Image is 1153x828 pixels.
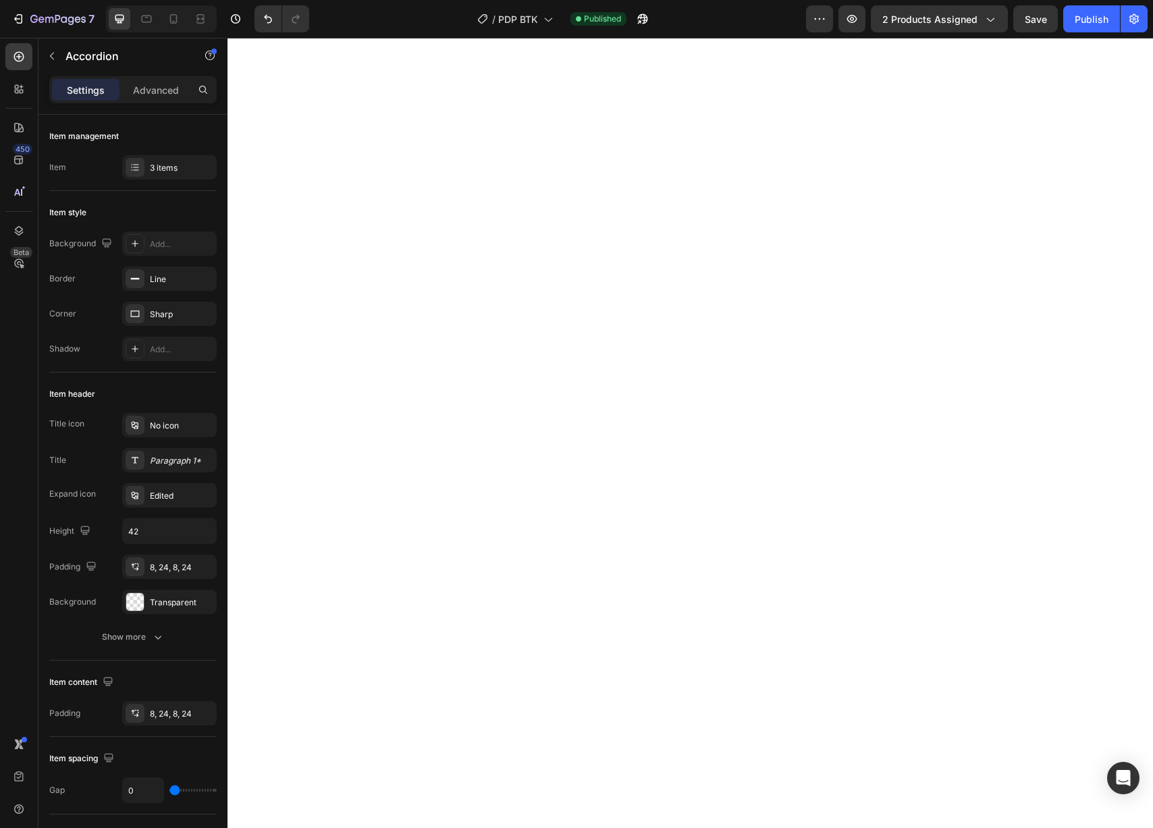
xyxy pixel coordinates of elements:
[150,308,213,321] div: Sharp
[49,558,99,576] div: Padding
[492,12,495,26] span: /
[49,750,117,768] div: Item spacing
[150,561,213,574] div: 8, 24, 8, 24
[584,13,621,25] span: Published
[150,490,213,502] div: Edited
[150,162,213,174] div: 3 items
[5,5,101,32] button: 7
[150,420,213,432] div: No icon
[49,707,80,719] div: Padding
[150,597,213,609] div: Transparent
[49,235,115,253] div: Background
[49,673,116,692] div: Item content
[49,522,93,541] div: Height
[123,519,216,543] input: Auto
[49,596,96,608] div: Background
[49,488,96,500] div: Expand icon
[871,5,1008,32] button: 2 products assigned
[150,238,213,250] div: Add...
[49,206,86,219] div: Item style
[1063,5,1120,32] button: Publish
[49,273,76,285] div: Border
[882,12,977,26] span: 2 products assigned
[150,708,213,720] div: 8, 24, 8, 24
[49,161,66,173] div: Item
[49,308,76,320] div: Corner
[65,48,180,64] p: Accordion
[1025,13,1047,25] span: Save
[49,388,95,400] div: Item header
[49,784,65,796] div: Gap
[150,273,213,285] div: Line
[133,83,179,97] p: Advanced
[150,455,213,467] div: Paragraph 1*
[123,778,163,802] input: Auto
[1107,762,1139,794] div: Open Intercom Messenger
[49,130,119,142] div: Item management
[1075,12,1108,26] div: Publish
[88,11,95,27] p: 7
[1013,5,1058,32] button: Save
[49,454,66,466] div: Title
[13,144,32,155] div: 450
[102,630,165,644] div: Show more
[254,5,309,32] div: Undo/Redo
[10,247,32,258] div: Beta
[49,625,217,649] button: Show more
[227,38,1153,828] iframe: Design area
[498,12,538,26] span: PDP BTK
[49,418,84,430] div: Title icon
[49,343,80,355] div: Shadow
[150,343,213,356] div: Add...
[67,83,105,97] p: Settings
